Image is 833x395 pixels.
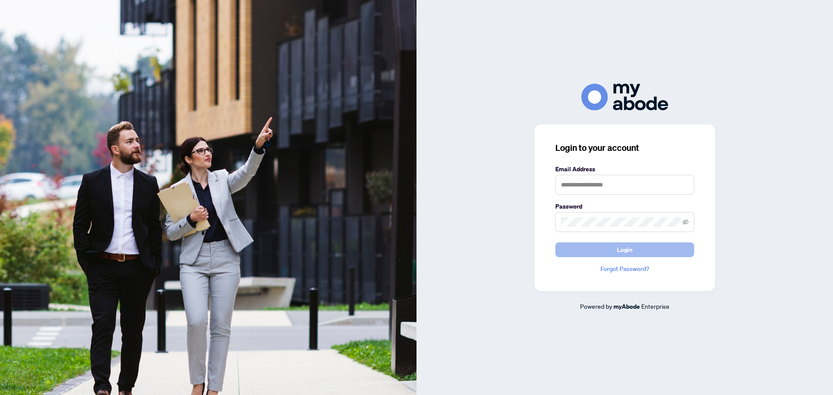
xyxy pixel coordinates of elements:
[617,243,633,257] span: Login
[555,242,694,257] button: Login
[555,142,694,154] h3: Login to your account
[682,219,689,225] span: eye-invisible
[555,264,694,274] a: Forgot Password?
[580,302,612,310] span: Powered by
[641,302,669,310] span: Enterprise
[555,202,694,211] label: Password
[581,84,668,110] img: ma-logo
[613,302,640,311] a: myAbode
[555,164,694,174] label: Email Address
